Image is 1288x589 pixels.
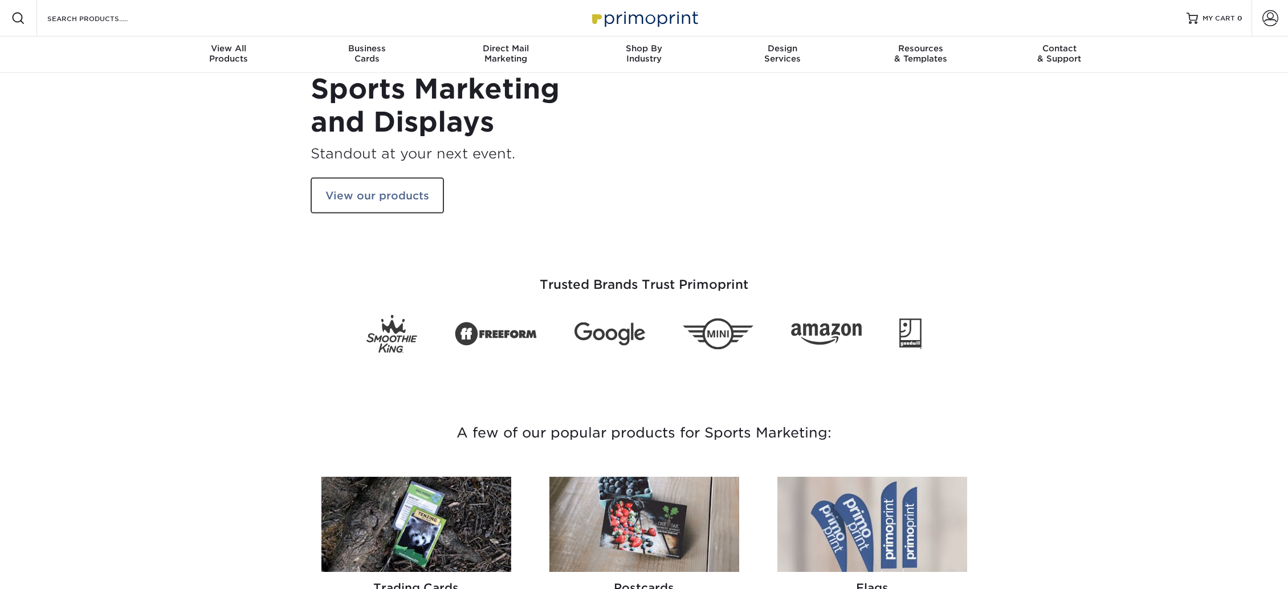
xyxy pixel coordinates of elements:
img: Smoothie King [366,315,417,353]
h1: Sports Marketing and Displays [311,73,635,138]
img: Google [574,322,645,346]
span: Contact [990,43,1128,54]
a: Contact& Support [990,36,1128,73]
h3: Standout at your next event. [311,143,635,163]
div: & Support [990,43,1128,64]
img: Amazon [791,323,862,345]
div: Services [713,43,851,64]
a: Direct MailMarketing [437,36,575,73]
h3: Trusted Brands Trust Primoprint [311,250,977,306]
img: Flags [777,477,967,572]
img: Goodwill [899,318,922,349]
span: MY CART [1203,14,1235,23]
a: View AllProducts [160,36,298,73]
span: Resources [851,43,990,54]
div: Marketing [437,43,575,64]
img: Primoprint [587,6,701,30]
h3: A few of our popular products for Sports Marketing: [311,394,977,472]
img: Postcards [549,477,739,572]
img: Mini [683,318,753,350]
div: Industry [575,43,714,64]
img: Trading Cards [321,477,511,572]
input: SEARCH PRODUCTS..... [46,11,157,25]
a: Shop ByIndustry [575,36,714,73]
a: DesignServices [713,36,851,73]
span: View All [160,43,298,54]
div: & Templates [851,43,990,64]
span: 0 [1237,14,1242,22]
a: View our products [311,177,444,214]
img: Freeform [455,316,537,352]
div: Products [160,43,298,64]
span: Direct Mail [437,43,575,54]
span: Design [713,43,851,54]
a: Resources& Templates [851,36,990,73]
div: Cards [298,43,437,64]
span: Shop By [575,43,714,54]
span: Business [298,43,437,54]
a: BusinessCards [298,36,437,73]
